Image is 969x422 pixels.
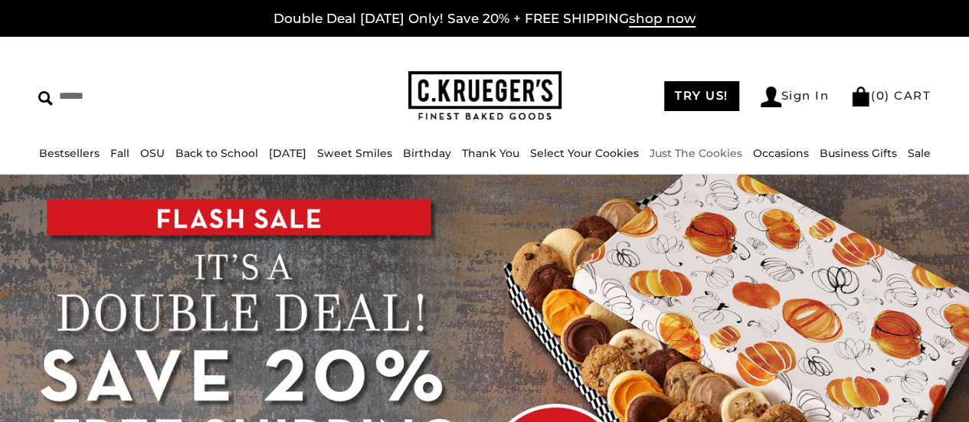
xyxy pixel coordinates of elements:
[908,146,931,160] a: Sale
[664,81,739,111] a: TRY US!
[38,91,53,106] img: Search
[408,71,561,121] img: C.KRUEGER'S
[753,146,809,160] a: Occasions
[39,146,100,160] a: Bestsellers
[650,146,742,160] a: Just The Cookies
[110,146,129,160] a: Fall
[38,84,243,108] input: Search
[530,146,639,160] a: Select Your Cookies
[761,87,781,107] img: Account
[175,146,258,160] a: Back to School
[850,88,931,103] a: (0) CART
[462,146,519,160] a: Thank You
[629,11,696,28] span: shop now
[403,146,451,160] a: Birthday
[876,88,886,103] span: 0
[140,146,165,160] a: OSU
[761,87,830,107] a: Sign In
[269,146,306,160] a: [DATE]
[820,146,897,160] a: Business Gifts
[317,146,392,160] a: Sweet Smiles
[850,87,871,106] img: Bag
[273,11,696,28] a: Double Deal [DATE] Only! Save 20% + FREE SHIPPINGshop now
